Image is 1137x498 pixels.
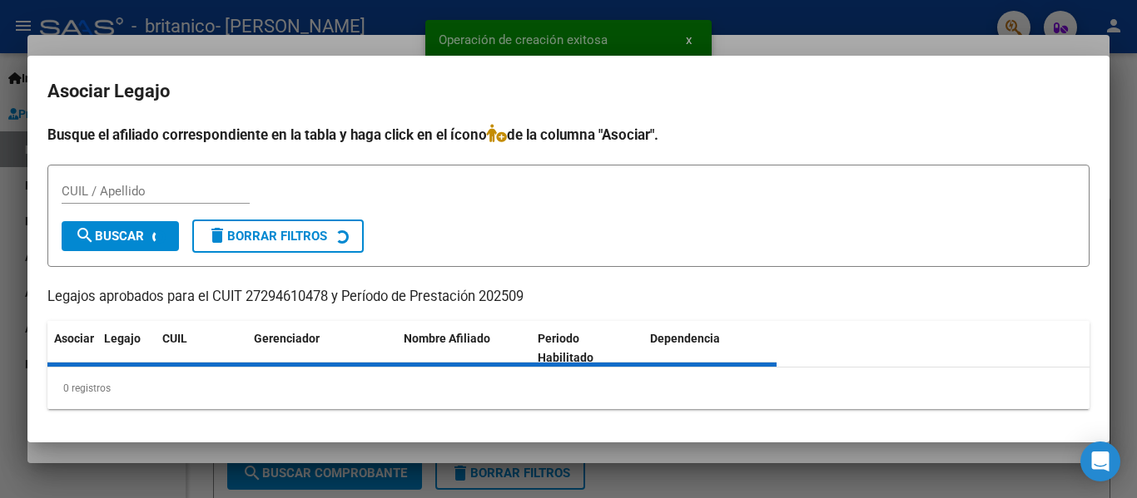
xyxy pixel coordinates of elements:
datatable-header-cell: Legajo [97,321,156,376]
span: CUIL [162,332,187,345]
mat-icon: search [75,225,95,245]
div: Open Intercom Messenger [1080,441,1120,481]
datatable-header-cell: CUIL [156,321,247,376]
span: Nombre Afiliado [404,332,490,345]
button: Buscar [62,221,179,251]
button: Borrar Filtros [192,219,364,253]
datatable-header-cell: Dependencia [643,321,777,376]
datatable-header-cell: Asociar [47,321,97,376]
span: Borrar Filtros [207,229,327,244]
span: Legajo [104,332,141,345]
span: Asociar [54,332,94,345]
mat-icon: delete [207,225,227,245]
h2: Asociar Legajo [47,76,1090,107]
span: Buscar [75,229,144,244]
span: Dependencia [650,332,720,345]
div: 0 registros [47,367,1090,409]
datatable-header-cell: Nombre Afiliado [397,321,531,376]
span: Periodo Habilitado [538,332,593,364]
datatable-header-cell: Periodo Habilitado [531,321,643,376]
p: Legajos aprobados para el CUIT 27294610478 y Período de Prestación 202509 [47,287,1090,308]
span: Gerenciador [254,332,320,345]
datatable-header-cell: Gerenciador [247,321,397,376]
h4: Busque el afiliado correspondiente en la tabla y haga click en el ícono de la columna "Asociar". [47,124,1090,145]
